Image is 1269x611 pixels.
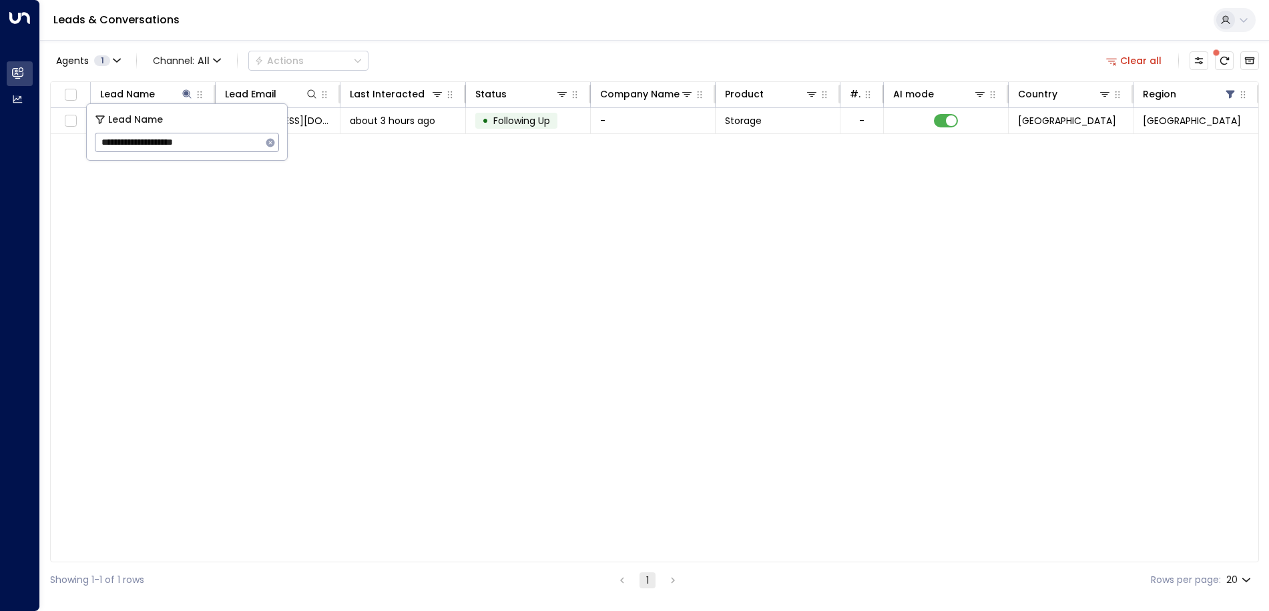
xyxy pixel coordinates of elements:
[1018,114,1116,127] span: United Kingdom
[725,114,762,127] span: Storage
[350,86,425,102] div: Last Interacted
[50,573,144,587] div: Showing 1-1 of 1 rows
[1215,51,1234,70] span: There are new threads available. Refresh the grid to view the latest updates.
[1190,51,1208,70] button: Customize
[100,86,194,102] div: Lead Name
[62,87,79,103] span: Toggle select all
[725,86,818,102] div: Product
[600,86,694,102] div: Company Name
[893,86,987,102] div: AI mode
[493,114,550,127] span: Following Up
[198,55,210,66] span: All
[850,86,860,102] div: # of people
[148,51,226,70] button: Channel:All
[1143,86,1176,102] div: Region
[591,108,716,133] td: -
[248,51,368,71] div: Button group with a nested menu
[100,86,155,102] div: Lead Name
[475,86,507,102] div: Status
[254,55,304,67] div: Actions
[600,86,680,102] div: Company Name
[248,51,368,71] button: Actions
[640,572,656,588] button: page 1
[148,51,226,70] span: Channel:
[225,86,276,102] div: Lead Email
[108,112,163,127] span: Lead Name
[50,51,125,70] button: Agents1
[1226,570,1254,590] div: 20
[1101,51,1168,70] button: Clear all
[859,114,864,127] div: -
[350,114,435,127] span: about 3 hours ago
[1018,86,1111,102] div: Country
[482,109,489,132] div: •
[62,113,79,129] span: Toggle select row
[56,56,89,65] span: Agents
[1143,86,1237,102] div: Region
[1018,86,1057,102] div: Country
[350,86,443,102] div: Last Interacted
[613,572,682,588] nav: pagination navigation
[94,55,110,66] span: 1
[1240,51,1259,70] button: Archived Leads
[893,86,934,102] div: AI mode
[225,86,318,102] div: Lead Email
[1151,573,1221,587] label: Rows per page:
[850,86,874,102] div: # of people
[475,86,569,102] div: Status
[725,86,764,102] div: Product
[53,12,180,27] a: Leads & Conversations
[1143,114,1241,127] span: Shropshire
